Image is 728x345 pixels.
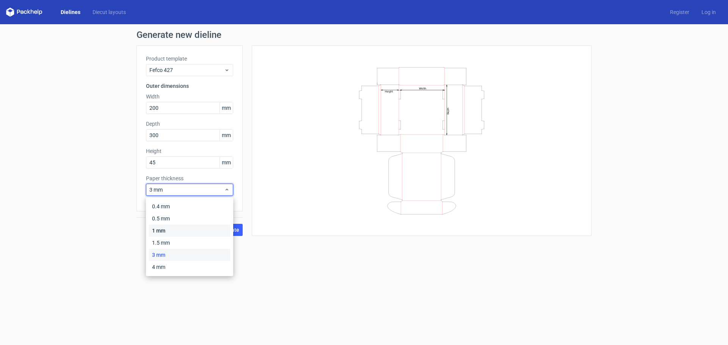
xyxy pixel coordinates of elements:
[146,175,233,182] label: Paper thickness
[146,120,233,128] label: Depth
[136,30,591,39] h1: Generate new dieline
[146,93,233,100] label: Width
[220,130,233,141] span: mm
[146,147,233,155] label: Height
[55,8,86,16] a: Dielines
[664,8,695,16] a: Register
[149,66,224,74] span: Fefco 427
[149,225,230,237] div: 1 mm
[220,157,233,168] span: mm
[149,237,230,249] div: 1.5 mm
[447,107,450,114] text: Depth
[149,186,224,194] span: 3 mm
[146,82,233,90] h3: Outer dimensions
[86,8,132,16] a: Diecut layouts
[149,200,230,212] div: 0.4 mm
[220,102,233,114] span: mm
[149,249,230,261] div: 3 mm
[149,261,230,273] div: 4 mm
[146,55,233,62] label: Product template
[695,8,722,16] a: Log in
[149,212,230,225] div: 0.5 mm
[385,90,393,93] text: Height
[419,86,426,90] text: Width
